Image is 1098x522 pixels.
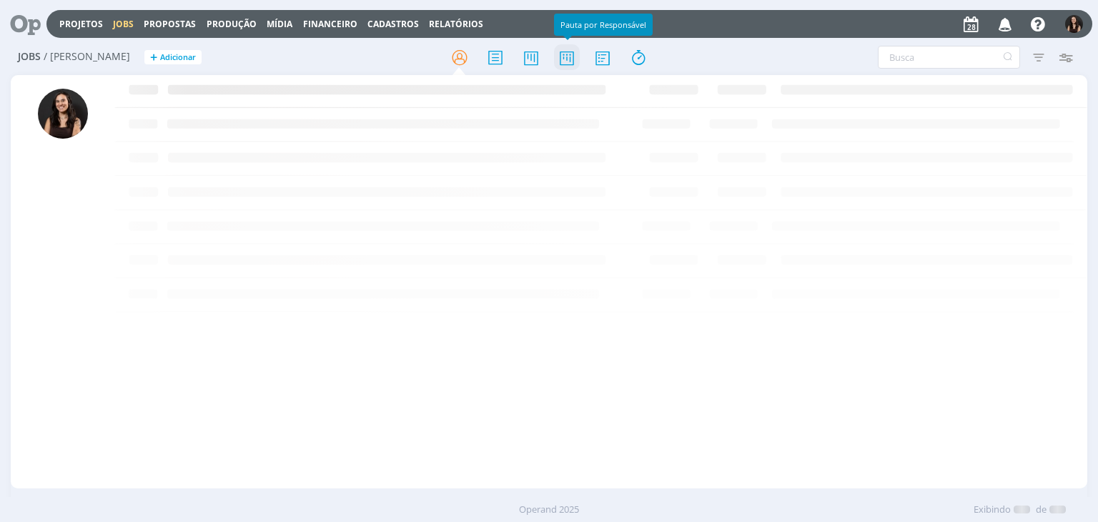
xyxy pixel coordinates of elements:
[44,51,130,63] span: / [PERSON_NAME]
[299,19,362,30] button: Financeiro
[55,19,107,30] button: Projetos
[1065,15,1083,33] img: I
[303,18,357,30] a: Financeiro
[160,53,196,62] span: Adicionar
[1036,503,1047,517] span: de
[38,89,88,139] img: I
[150,50,157,65] span: +
[144,50,202,65] button: +Adicionar
[1064,11,1084,36] button: I
[554,14,653,36] div: Pauta por Responsável
[202,19,261,30] button: Produção
[262,19,297,30] button: Mídia
[18,51,41,63] span: Jobs
[878,46,1020,69] input: Busca
[367,18,419,30] span: Cadastros
[113,18,134,30] a: Jobs
[425,19,488,30] button: Relatórios
[109,19,138,30] button: Jobs
[429,18,483,30] a: Relatórios
[267,18,292,30] a: Mídia
[974,503,1011,517] span: Exibindo
[144,18,196,30] span: Propostas
[363,19,423,30] button: Cadastros
[59,18,103,30] a: Projetos
[139,19,200,30] button: Propostas
[207,18,257,30] a: Produção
